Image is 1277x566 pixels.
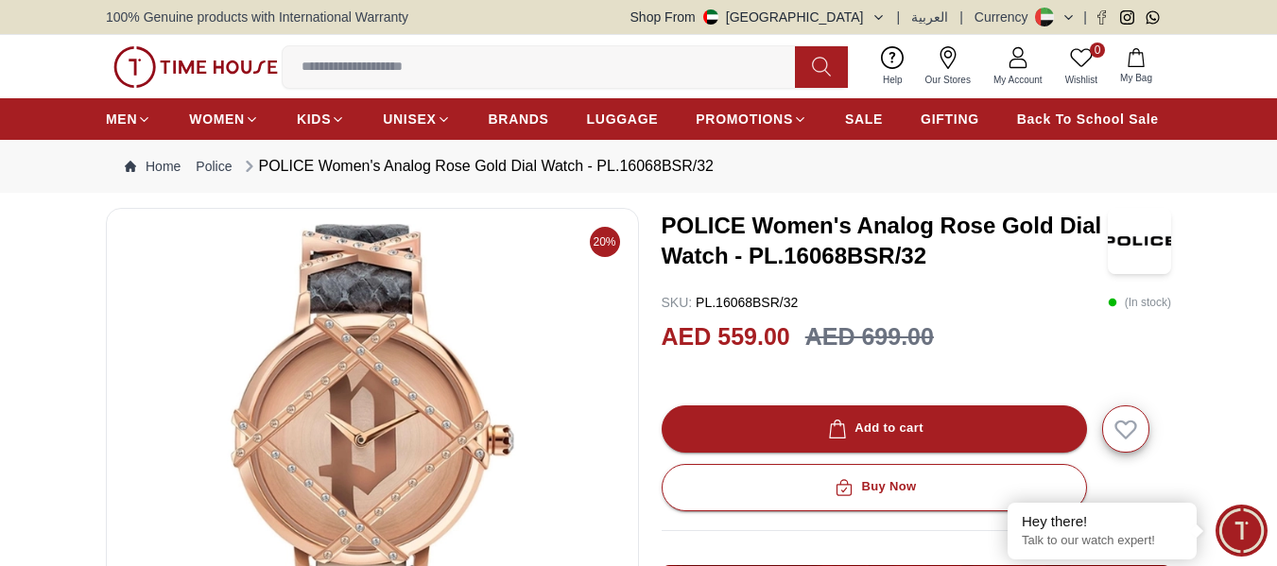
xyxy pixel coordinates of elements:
[1054,43,1109,91] a: 0Wishlist
[696,110,793,129] span: PROMOTIONS
[805,319,934,355] h3: AED 699.00
[587,110,659,129] span: LUGGAGE
[914,43,982,91] a: Our Stores
[921,110,979,129] span: GIFTING
[845,110,883,129] span: SALE
[703,9,718,25] img: United Arab Emirates
[662,211,1109,271] h3: POLICE Women's Analog Rose Gold Dial Watch - PL.16068BSR/32
[845,102,883,136] a: SALE
[918,73,978,87] span: Our Stores
[106,102,151,136] a: MEN
[1108,293,1171,312] p: ( In stock )
[590,227,620,257] span: 20%
[125,157,181,176] a: Home
[383,110,436,129] span: UNISEX
[1216,505,1268,557] div: Chat Widget
[106,110,137,129] span: MEN
[189,110,245,129] span: WOMEN
[824,418,923,439] div: Add to cart
[196,157,232,176] a: Police
[1022,512,1182,531] div: Hey there!
[1108,208,1171,274] img: POLICE Women's Analog Rose Gold Dial Watch - PL.16068BSR/32
[911,8,948,26] button: العربية
[240,155,715,178] div: POLICE Women's Analog Rose Gold Dial Watch - PL.16068BSR/32
[897,8,901,26] span: |
[986,73,1050,87] span: My Account
[297,102,345,136] a: KIDS
[921,102,979,136] a: GIFTING
[1095,10,1109,25] a: Facebook
[1058,73,1105,87] span: Wishlist
[630,8,886,26] button: Shop From[GEOGRAPHIC_DATA]
[662,464,1087,511] button: Buy Now
[871,43,914,91] a: Help
[297,110,331,129] span: KIDS
[831,476,916,498] div: Buy Now
[1017,110,1159,129] span: Back To School Sale
[1090,43,1105,58] span: 0
[489,110,549,129] span: BRANDS
[106,8,408,26] span: 100% Genuine products with International Warranty
[1017,102,1159,136] a: Back To School Sale
[106,140,1171,193] nav: Breadcrumb
[383,102,450,136] a: UNISEX
[1109,44,1164,89] button: My Bag
[587,102,659,136] a: LUGGAGE
[662,319,790,355] h2: AED 559.00
[489,102,549,136] a: BRANDS
[1022,533,1182,549] p: Talk to our watch expert!
[696,102,807,136] a: PROMOTIONS
[189,102,259,136] a: WOMEN
[959,8,963,26] span: |
[1083,8,1087,26] span: |
[975,8,1036,26] div: Currency
[113,46,278,88] img: ...
[1113,71,1160,85] span: My Bag
[662,295,693,310] span: SKU :
[875,73,910,87] span: Help
[1146,10,1160,25] a: Whatsapp
[1120,10,1134,25] a: Instagram
[662,405,1087,453] button: Add to cart
[662,293,799,312] p: PL.16068BSR/32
